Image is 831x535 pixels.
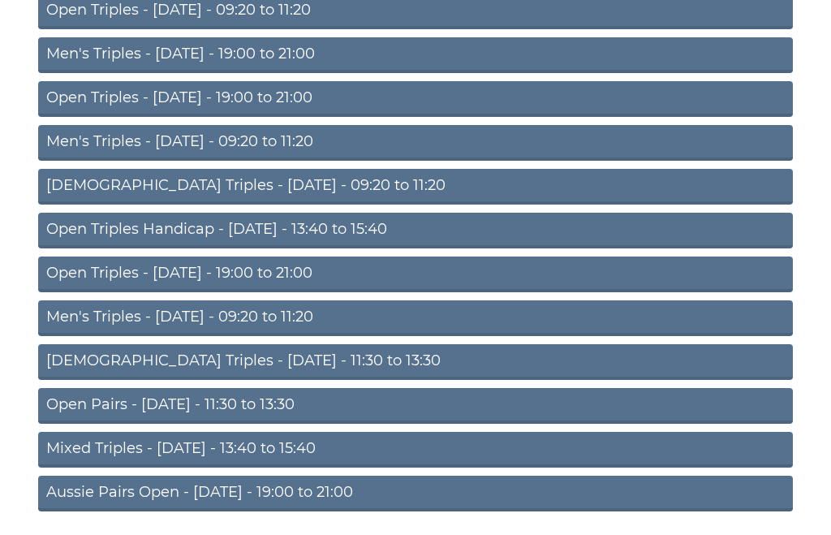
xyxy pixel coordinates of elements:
a: Men's Triples - [DATE] - 09:20 to 11:20 [38,301,793,337]
a: Open Triples - [DATE] - 19:00 to 21:00 [38,257,793,293]
a: [DEMOGRAPHIC_DATA] Triples - [DATE] - 11:30 to 13:30 [38,345,793,381]
a: Open Pairs - [DATE] - 11:30 to 13:30 [38,389,793,425]
a: Men's Triples - [DATE] - 09:20 to 11:20 [38,126,793,162]
a: Men's Triples - [DATE] - 19:00 to 21:00 [38,38,793,74]
a: Open Triples Handicap - [DATE] - 13:40 to 15:40 [38,214,793,249]
a: [DEMOGRAPHIC_DATA] Triples - [DATE] - 09:20 to 11:20 [38,170,793,205]
a: Aussie Pairs Open - [DATE] - 19:00 to 21:00 [38,477,793,512]
a: Open Triples - [DATE] - 19:00 to 21:00 [38,82,793,118]
a: Mixed Triples - [DATE] - 13:40 to 15:40 [38,433,793,468]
